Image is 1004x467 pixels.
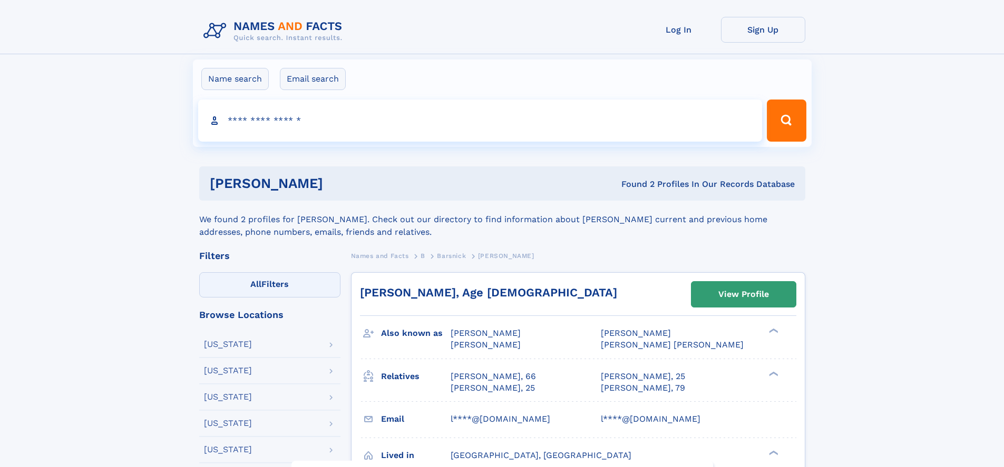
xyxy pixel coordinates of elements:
span: [PERSON_NAME] [PERSON_NAME] [601,340,744,350]
h3: Lived in [381,446,451,464]
img: Logo Names and Facts [199,17,351,45]
div: Found 2 Profiles In Our Records Database [472,178,795,190]
a: [PERSON_NAME], 79 [601,382,685,394]
div: [US_STATE] [204,445,252,454]
a: [PERSON_NAME], 66 [451,371,536,382]
button: Search Button [767,100,806,142]
div: ❯ [766,449,779,456]
div: We found 2 profiles for [PERSON_NAME]. Check out our directory to find information about [PERSON_... [199,201,805,239]
h3: Email [381,410,451,428]
div: ❯ [766,370,779,377]
label: Email search [280,68,346,90]
span: B [421,252,425,260]
label: Name search [201,68,269,90]
a: [PERSON_NAME], 25 [451,382,535,394]
a: Sign Up [721,17,805,43]
input: search input [198,100,763,142]
h3: Relatives [381,367,451,385]
span: Barsnick [437,252,466,260]
a: B [421,249,425,262]
h3: Also known as [381,324,451,342]
a: Barsnick [437,249,466,262]
a: Log In [637,17,721,43]
div: ❯ [766,327,779,334]
div: Filters [199,251,340,261]
span: All [250,279,261,289]
div: [US_STATE] [204,393,252,401]
span: [PERSON_NAME] [601,328,671,338]
a: [PERSON_NAME], 25 [601,371,685,382]
a: Names and Facts [351,249,409,262]
h1: [PERSON_NAME] [210,177,472,190]
div: [US_STATE] [204,366,252,375]
div: [US_STATE] [204,340,252,349]
span: [PERSON_NAME] [451,340,521,350]
span: [GEOGRAPHIC_DATA], [GEOGRAPHIC_DATA] [451,450,631,460]
span: [PERSON_NAME] [451,328,521,338]
div: Browse Locations [199,310,340,320]
div: View Profile [718,282,769,306]
a: [PERSON_NAME], Age [DEMOGRAPHIC_DATA] [360,286,617,299]
span: [PERSON_NAME] [478,252,534,260]
label: Filters [199,272,340,297]
div: [US_STATE] [204,419,252,428]
a: View Profile [691,282,796,307]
